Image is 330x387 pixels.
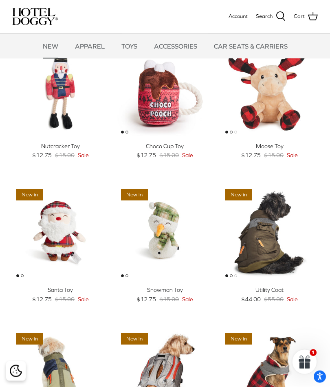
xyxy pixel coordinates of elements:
[229,13,248,19] span: Account
[256,12,273,21] span: Search
[221,142,318,160] a: Moose Toy $12.75 $15.00 Sale
[225,189,252,201] span: New in
[78,295,89,304] span: Sale
[117,185,213,282] a: Snowman Toy
[6,361,26,381] div: Cookie policy
[121,333,148,345] span: New in
[225,333,252,345] span: New in
[229,12,248,21] a: Account
[114,34,145,58] a: TOYS
[221,286,318,304] a: Utility Coat $44.00 $55.00 Sale
[182,295,193,304] span: Sale
[16,333,43,345] span: New in
[10,365,22,377] img: Cookie policy
[264,151,284,160] span: $15.00
[9,364,23,378] button: Cookie policy
[117,142,213,160] a: Choco Cup Toy $12.75 $15.00 Sale
[159,151,179,160] span: $15.00
[117,41,213,138] a: Choco Cup Toy
[294,11,318,22] a: Cart
[12,286,109,304] a: Santa Toy $12.75 $15.00 Sale
[207,34,295,58] a: CAR SEATS & CARRIERS
[16,189,43,201] span: New in
[32,295,52,304] span: $12.75
[241,295,261,304] span: $44.00
[117,286,213,295] div: Snowman Toy
[221,286,318,295] div: Utility Coat
[12,142,109,160] a: Nutcracker Toy $12.75 $15.00 Sale
[12,8,58,25] img: hoteldoggycom
[241,151,261,160] span: $12.75
[55,295,75,304] span: $15.00
[136,295,156,304] span: $12.75
[32,151,52,160] span: $12.75
[121,189,148,201] span: New in
[294,12,305,21] span: Cart
[35,34,66,58] a: NEW
[287,295,298,304] span: Sale
[182,151,193,160] span: Sale
[117,286,213,304] a: Snowman Toy $12.75 $15.00 Sale
[287,151,298,160] span: Sale
[55,151,75,160] span: $15.00
[221,41,318,138] a: Moose Toy
[221,142,318,151] div: Moose Toy
[78,151,89,160] span: Sale
[256,11,286,22] a: Search
[136,151,156,160] span: $12.75
[264,295,284,304] span: $55.00
[68,34,112,58] a: APPAREL
[117,142,213,151] div: Choco Cup Toy
[159,295,179,304] span: $15.00
[12,185,109,282] a: Santa Toy
[147,34,205,58] a: ACCESSORIES
[12,41,109,138] a: Nutcracker Toy
[221,185,318,282] a: Utility Coat
[12,142,109,151] div: Nutcracker Toy
[12,286,109,295] div: Santa Toy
